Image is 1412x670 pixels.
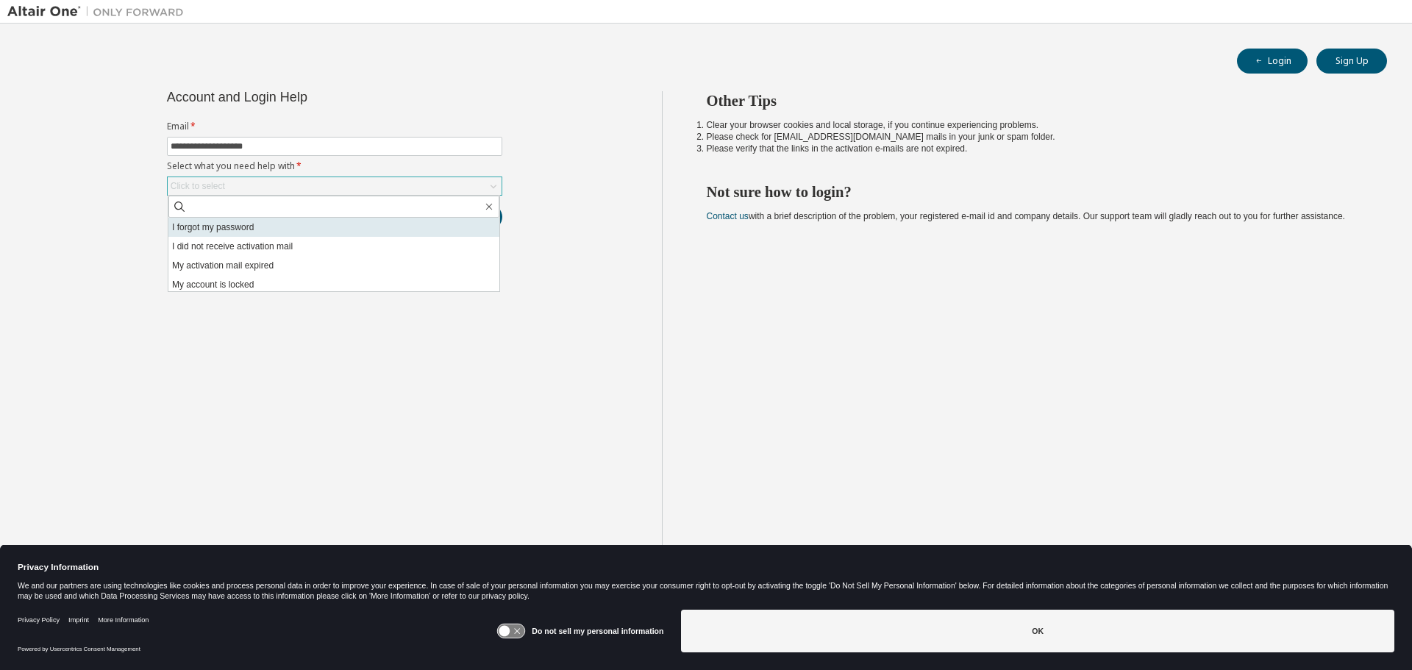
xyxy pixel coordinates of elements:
[167,160,502,172] label: Select what you need help with
[7,4,191,19] img: Altair One
[167,121,502,132] label: Email
[707,131,1361,143] li: Please check for [EMAIL_ADDRESS][DOMAIN_NAME] mails in your junk or spam folder.
[707,91,1361,110] h2: Other Tips
[707,211,749,221] a: Contact us
[167,91,435,103] div: Account and Login Help
[168,218,499,237] li: I forgot my password
[171,180,225,192] div: Click to select
[707,119,1361,131] li: Clear your browser cookies and local storage, if you continue experiencing problems.
[707,143,1361,154] li: Please verify that the links in the activation e-mails are not expired.
[1237,49,1308,74] button: Login
[707,182,1361,202] h2: Not sure how to login?
[168,177,502,195] div: Click to select
[1316,49,1387,74] button: Sign Up
[707,211,1345,221] span: with a brief description of the problem, your registered e-mail id and company details. Our suppo...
